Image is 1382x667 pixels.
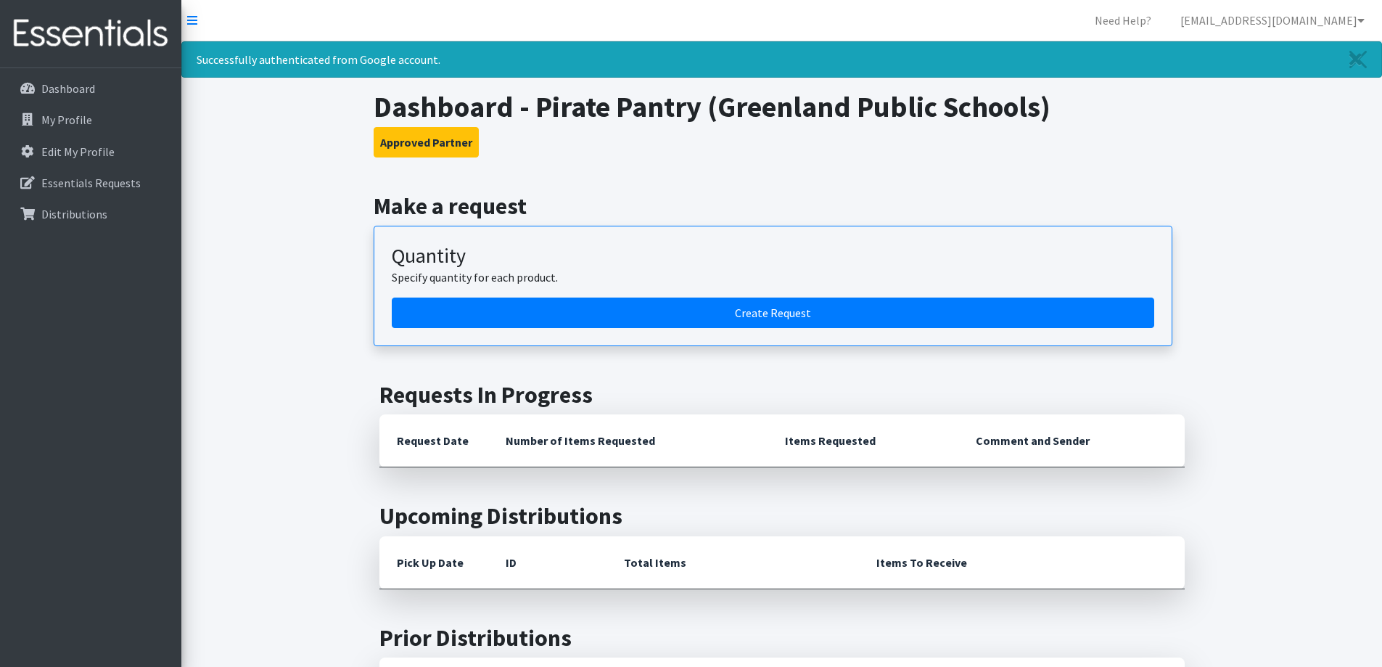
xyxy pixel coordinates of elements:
h1: Dashboard - Pirate Pantry (Greenland Public Schools) [374,89,1190,124]
p: Dashboard [41,81,95,96]
button: Approved Partner [374,127,479,157]
p: Specify quantity for each product. [392,269,1154,286]
th: Total Items [606,536,859,589]
th: Comment and Sender [958,414,1184,467]
p: Edit My Profile [41,144,115,159]
a: Close [1335,42,1381,77]
a: Edit My Profile [6,137,176,166]
p: My Profile [41,112,92,127]
h2: Prior Distributions [379,624,1185,652]
th: Pick Up Date [379,536,488,589]
th: Request Date [379,414,488,467]
h2: Requests In Progress [379,381,1185,409]
a: My Profile [6,105,176,134]
p: Essentials Requests [41,176,141,190]
th: ID [488,536,606,589]
p: Distributions [41,207,107,221]
a: Essentials Requests [6,168,176,197]
h2: Make a request [374,192,1190,220]
a: Create a request by quantity [392,298,1154,328]
a: [EMAIL_ADDRESS][DOMAIN_NAME] [1169,6,1376,35]
th: Items Requested [768,414,958,467]
h3: Quantity [392,244,1154,269]
h2: Upcoming Distributions [379,502,1185,530]
div: Successfully authenticated from Google account. [181,41,1382,78]
th: Items To Receive [859,536,1185,589]
img: HumanEssentials [6,9,176,58]
a: Distributions [6,200,176,229]
th: Number of Items Requested [488,414,768,467]
a: Dashboard [6,74,176,103]
a: Need Help? [1083,6,1163,35]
